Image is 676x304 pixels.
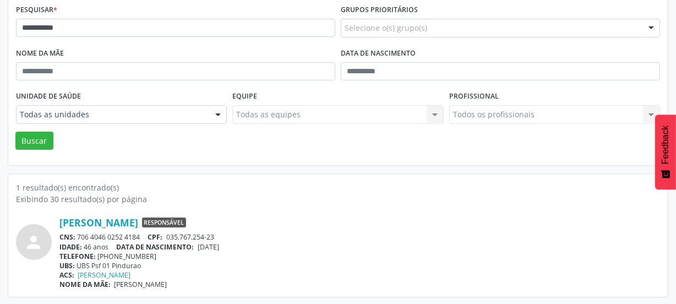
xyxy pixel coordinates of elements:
span: Feedback [661,126,670,164]
span: [DATE] [198,242,219,252]
span: ACS: [59,270,74,280]
label: Nome da mãe [16,45,64,62]
span: UBS: [59,261,75,270]
button: Feedback - Mostrar pesquisa [655,115,676,189]
span: IDADE: [59,242,82,252]
div: UBS Psf 01 Pindurao [59,261,660,270]
span: Selecione o(s) grupo(s) [345,22,427,34]
span: TELEFONE: [59,252,96,261]
a: [PERSON_NAME] [59,216,138,229]
div: 706 4046 0252 4184 [59,232,660,242]
div: [PHONE_NUMBER] [59,252,660,261]
span: [PERSON_NAME] [115,280,167,289]
label: Profissional [449,88,499,105]
a: [PERSON_NAME] [78,270,131,280]
span: Responsável [142,218,186,227]
label: Pesquisar [16,2,57,19]
i: person [24,232,44,252]
span: NOME DA MÃE: [59,280,111,289]
label: Unidade de saúde [16,88,81,105]
span: CNS: [59,232,75,242]
span: CPF: [148,232,163,242]
span: Todas as unidades [20,109,204,120]
div: 46 anos [59,242,660,252]
div: Exibindo 30 resultado(s) por página [16,193,660,205]
label: Data de nascimento [341,45,416,62]
span: 035.767.254-23 [166,232,214,242]
span: DATA DE NASCIMENTO: [117,242,194,252]
label: Equipe [232,88,257,105]
label: Grupos prioritários [341,2,418,19]
div: 1 resultado(s) encontrado(s) [16,182,660,193]
button: Buscar [15,132,53,150]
